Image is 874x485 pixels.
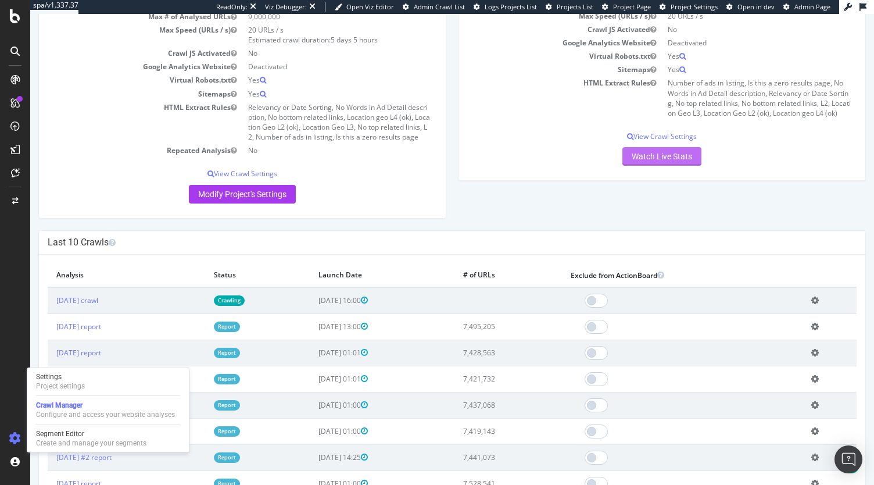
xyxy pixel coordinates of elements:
[17,9,212,33] td: Max Speed (URLs / s)
[36,429,146,438] div: Segment Editor
[36,401,175,410] div: Crawl Manager
[557,2,593,11] span: Projects List
[546,2,593,12] a: Projects List
[26,438,81,448] a: [DATE] #2 report
[184,386,210,396] a: Report
[288,386,338,396] span: [DATE] 01:00
[424,404,531,430] td: 7,419,143
[184,308,210,318] a: Report
[184,334,210,344] a: Report
[17,73,212,87] td: Sitemaps
[726,2,775,12] a: Open in dev
[424,378,531,404] td: 7,437,068
[212,73,407,87] td: Yes
[216,2,248,12] div: ReadOnly:
[26,412,71,422] a: [DATE] report
[288,438,338,448] span: [DATE] 14:25
[300,21,348,31] span: 5 days 5 hours
[36,410,175,419] div: Configure and access your website analyses
[288,308,338,318] span: [DATE] 13:00
[26,281,68,291] a: [DATE] crawl
[424,352,531,378] td: 7,421,732
[437,49,632,62] td: Sitemaps
[632,22,826,35] td: Deactivated
[184,360,210,370] a: Report
[212,130,407,143] td: No
[346,2,394,11] span: Open Viz Editor
[280,249,424,273] th: Launch Date
[31,371,185,392] a: SettingsProject settings
[36,381,85,391] div: Project settings
[31,400,185,420] a: Crawl ManagerConfigure and access your website analyses
[437,9,632,22] td: Crawl JS Activated
[532,249,772,273] th: Exclude from ActionBoard
[212,46,407,59] td: Deactivated
[17,87,212,130] td: HTML Extract Rules
[632,49,826,62] td: Yes
[288,360,338,370] span: [DATE] 01:01
[17,59,212,73] td: Virtual Robots.txt
[414,2,465,11] span: Admin Crawl List
[17,249,175,273] th: Analysis
[834,445,862,473] div: Open Intercom Messenger
[424,326,531,352] td: 7,428,563
[17,223,826,234] h4: Last 10 Crawls
[632,62,826,106] td: Number of ads in listing, Is this a zero results page, No Words in Ad Detail description, Relevan...
[26,308,71,318] a: [DATE] report
[737,2,775,11] span: Open in dev
[474,2,537,12] a: Logs Projects List
[437,22,632,35] td: Google Analytics Website
[632,35,826,49] td: Yes
[424,457,531,483] td: 7,528,541
[424,430,531,457] td: 7,441,073
[288,465,338,475] span: [DATE] 01:00
[175,249,280,273] th: Status
[602,2,651,12] a: Project Page
[335,2,394,12] a: Open Viz Editor
[592,133,671,152] a: Watch Live Stats
[17,155,407,165] p: View Crawl Settings
[17,46,212,59] td: Google Analytics Website
[212,33,407,46] td: No
[437,117,826,127] p: View Crawl Settings
[485,2,537,11] span: Logs Projects List
[26,360,71,370] a: [DATE] report
[184,281,214,291] a: Crawling
[794,2,830,11] span: Admin Page
[184,465,210,475] a: Report
[403,2,465,12] a: Admin Crawl List
[31,428,185,449] a: Segment EditorCreate and manage your segments
[424,249,531,273] th: # of URLs
[26,334,71,344] a: [DATE] report
[184,438,210,448] a: Report
[184,412,210,422] a: Report
[36,438,146,448] div: Create and manage your segments
[265,2,307,12] div: Viz Debugger:
[26,465,71,475] a: [DATE] report
[17,130,212,143] td: Repeated Analysis
[159,171,266,190] a: Modify Project's Settings
[36,372,85,381] div: Settings
[212,59,407,73] td: Yes
[288,334,338,344] span: [DATE] 01:01
[212,87,407,130] td: Relevancy or Date Sorting, No Words in Ad Detail description, No bottom related links, Location g...
[660,2,718,12] a: Project Settings
[212,9,407,33] td: 20 URLs / s Estimated crawl duration:
[17,33,212,46] td: Crawl JS Activated
[613,2,651,11] span: Project Page
[632,9,826,22] td: No
[437,62,632,106] td: HTML Extract Rules
[26,386,71,396] a: [DATE] report
[671,2,718,11] span: Project Settings
[424,299,531,326] td: 7,495,205
[288,281,338,291] span: [DATE] 16:00
[288,412,338,422] span: [DATE] 01:00
[437,35,632,49] td: Virtual Robots.txt
[783,2,830,12] a: Admin Page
